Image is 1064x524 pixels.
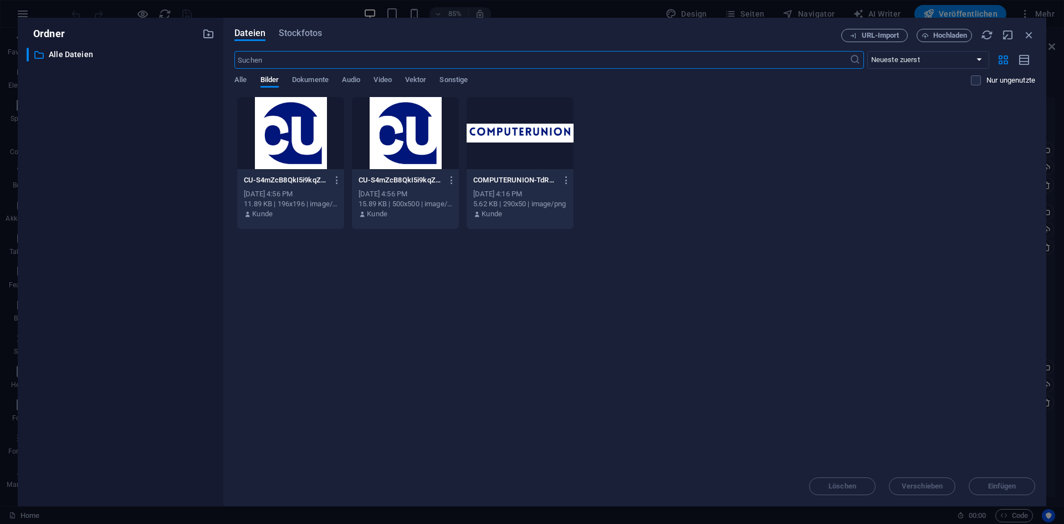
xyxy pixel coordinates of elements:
[986,75,1035,85] p: Zeigt nur Dateien an, die nicht auf der Website verwendet werden. Dateien, die während dieser Sit...
[27,48,29,62] div: ​
[439,73,468,89] span: Sonstige
[234,73,247,89] span: Alle
[292,73,329,89] span: Dokumente
[244,189,337,199] div: [DATE] 4:56 PM
[359,189,452,199] div: [DATE] 4:56 PM
[981,29,993,41] i: Neu laden
[367,209,387,219] p: Kunde
[234,27,265,40] span: Dateien
[202,28,214,40] i: Neuen Ordner erstellen
[49,48,194,61] p: Alle Dateien
[374,73,391,89] span: Video
[359,199,452,209] div: 15.89 KB | 500x500 | image/png
[25,400,32,407] button: 1
[473,199,567,209] div: 5.62 KB | 290x50 | image/png
[1023,29,1035,41] i: Schließen
[279,27,322,40] span: Stockfotos
[1002,29,1014,41] i: Minimieren
[473,175,556,185] p: COMPUTERUNION-TdRgQmClzrTV4_N6FWAPBg.png
[244,175,327,185] p: CU-S4mZcB8QkI5i9kqZEiQXkQ-pd7zgpZ5gL9FyrfBMXABzg.png
[342,73,360,89] span: Audio
[933,32,968,39] span: Hochladen
[359,175,442,185] p: CU-S4mZcB8QkI5i9kqZEiQXkQ.png
[473,189,567,199] div: [DATE] 4:16 PM
[27,27,65,41] p: Ordner
[841,29,908,42] button: URL-Import
[482,209,502,219] p: Kunde
[862,32,899,39] span: URL-Import
[917,29,972,42] button: Hochladen
[260,73,279,89] span: Bilder
[244,199,337,209] div: 11.89 KB | 196x196 | image/png
[405,73,427,89] span: Vektor
[25,414,32,421] button: 2
[252,209,273,219] p: Kunde
[234,51,849,69] input: Suchen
